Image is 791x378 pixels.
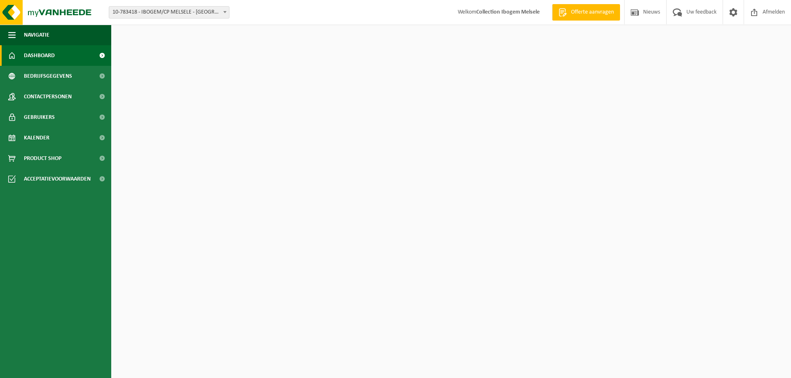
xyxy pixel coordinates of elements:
span: 10-783418 - IBOGEM/CP MELSELE - MELSELE [109,6,229,19]
span: Bedrijfsgegevens [24,66,72,86]
span: Navigatie [24,25,49,45]
span: Kalender [24,128,49,148]
span: Acceptatievoorwaarden [24,169,91,189]
span: Product Shop [24,148,61,169]
strong: Collection Ibogem Melsele [476,9,540,15]
span: 10-783418 - IBOGEM/CP MELSELE - MELSELE [109,7,229,18]
span: Contactpersonen [24,86,72,107]
a: Offerte aanvragen [552,4,620,21]
span: Offerte aanvragen [569,8,616,16]
span: Dashboard [24,45,55,66]
span: Gebruikers [24,107,55,128]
